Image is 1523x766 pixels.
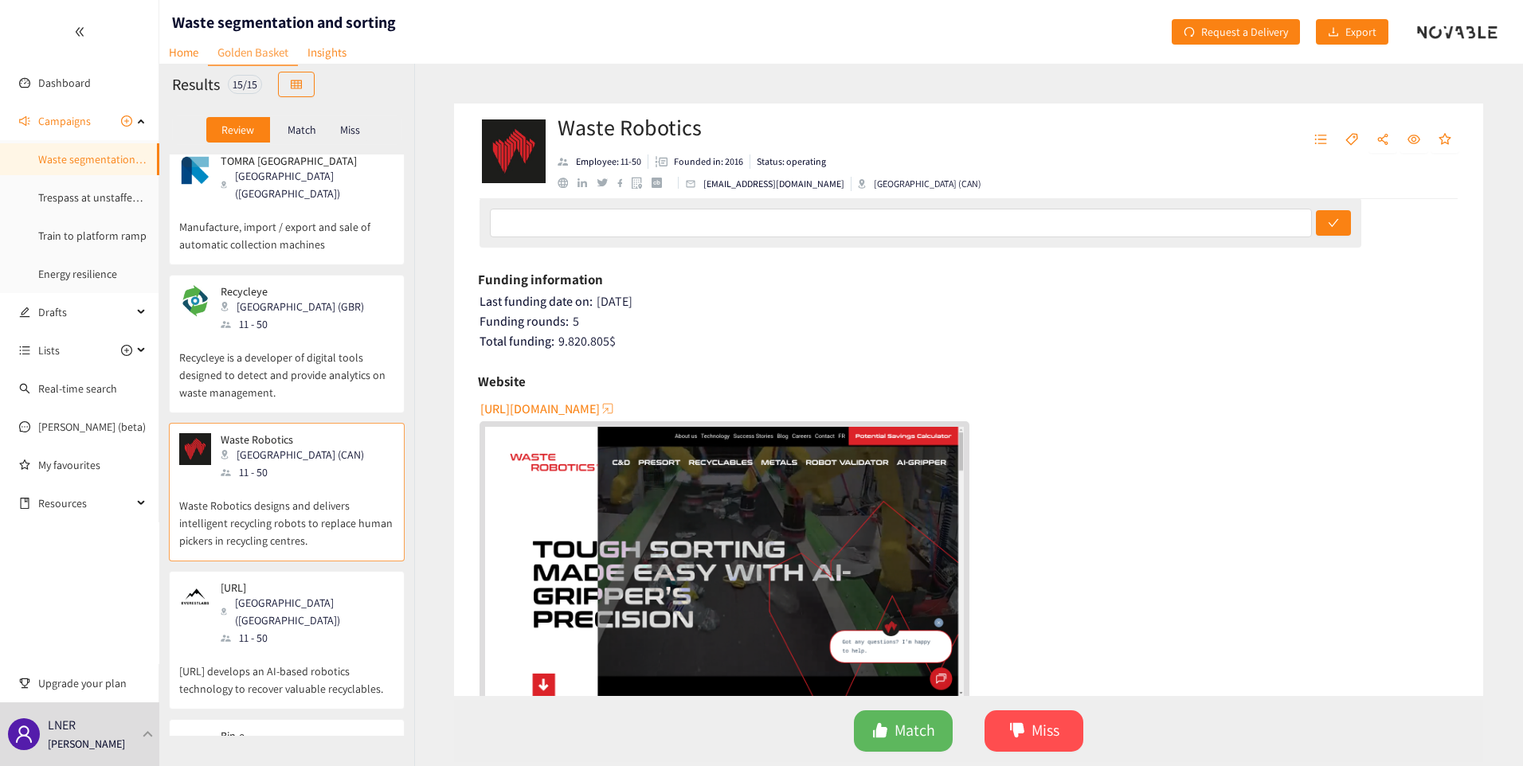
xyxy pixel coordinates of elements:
a: website [485,427,964,696]
span: [URL][DOMAIN_NAME] [480,399,600,419]
p: Status: operating [757,154,826,169]
span: eye [1408,133,1420,147]
span: Resources [38,487,132,519]
a: Dashboard [38,76,91,90]
p: Recycleye [221,285,364,298]
span: Match [895,718,935,743]
span: book [19,498,30,509]
p: Waste Robotics designs and delivers intelligent recycling robots to replace human pickers in recy... [179,481,394,549]
span: download [1328,26,1339,39]
span: plus-circle [121,115,132,127]
button: downloadExport [1316,19,1388,45]
li: Founded in year [648,154,750,169]
p: Bin-e [221,729,300,742]
h6: Funding information [478,268,603,291]
a: Golden Basket [208,40,298,66]
a: website [558,178,577,188]
a: crunchbase [652,178,671,188]
span: trophy [19,678,30,689]
p: Founded in: 2016 [674,154,743,169]
a: [PERSON_NAME] (beta) [38,420,146,434]
a: Train to platform ramp [38,229,147,243]
p: Match [288,123,316,136]
img: Snapshot of the company's website [179,154,211,186]
span: Funding rounds: [480,313,569,330]
li: Employees [558,154,648,169]
a: Waste segmentation and sorting [38,152,192,166]
p: Review [221,123,254,136]
span: star [1439,133,1451,147]
span: like [872,722,888,741]
div: 5 [480,314,1460,330]
img: Company Logo [482,119,546,183]
button: likeMatch [854,710,953,752]
button: eye [1400,127,1428,153]
span: Export [1345,23,1376,41]
div: [GEOGRAPHIC_DATA] (CAN) [221,446,374,463]
p: Waste Robotics [221,433,364,446]
h2: Waste Robotics [558,111,981,143]
span: Drafts [38,296,132,328]
div: 9.820.805 $ [480,334,1460,350]
span: unordered-list [1314,133,1327,147]
p: [URL] [221,581,383,594]
img: Snapshot of the company's website [179,285,211,317]
span: edit [19,307,30,318]
span: share-alt [1376,133,1389,147]
p: [PERSON_NAME] [48,735,125,752]
button: share-alt [1368,127,1397,153]
a: Trespass at unstaffed stations [38,190,179,205]
img: Snapshot of the Company's website [485,427,964,696]
span: table [291,79,302,92]
button: star [1431,127,1459,153]
span: check [1328,217,1339,230]
a: My favourites [38,449,147,481]
button: dislikeMiss [985,710,1083,752]
a: Real-time search [38,381,117,396]
h1: Waste segmentation and sorting [172,11,396,33]
span: sound [19,115,30,127]
span: Miss [1032,718,1059,743]
button: [URL][DOMAIN_NAME] [480,396,616,421]
button: check [1316,210,1351,236]
img: Snapshot of the company's website [179,433,211,465]
div: 11 - 50 [221,629,393,647]
div: [DATE] [480,294,1460,310]
p: Manufacture, import / export and sale of automatic collection machines [179,202,394,253]
span: unordered-list [19,345,30,356]
a: google maps [632,177,652,189]
span: tag [1345,133,1358,147]
div: [GEOGRAPHIC_DATA] (CAN) [858,177,981,191]
p: TOMRA [GEOGRAPHIC_DATA] [221,154,383,167]
div: [GEOGRAPHIC_DATA] ([GEOGRAPHIC_DATA]) [221,594,393,629]
span: Campaigns [38,105,91,137]
button: tag [1337,127,1366,153]
iframe: Chat Widget [1443,690,1523,766]
span: redo [1184,26,1195,39]
span: dislike [1009,722,1025,741]
button: table [278,72,315,97]
span: plus-circle [121,345,132,356]
p: Miss [340,123,360,136]
div: 11 - 50 [221,315,374,333]
div: [GEOGRAPHIC_DATA] ([GEOGRAPHIC_DATA]) [221,167,393,202]
button: redoRequest a Delivery [1172,19,1300,45]
div: [GEOGRAPHIC_DATA] (GBR) [221,298,374,315]
img: Snapshot of the company's website [179,729,211,761]
li: Status [750,154,826,169]
span: Last funding date on: [480,293,593,310]
p: Recycleye is a developer of digital tools designed to detect and provide analytics on waste manag... [179,333,394,401]
span: user [14,725,33,744]
span: Upgrade your plan [38,667,147,699]
a: Energy resilience [38,267,117,281]
a: facebook [617,178,632,187]
span: Total funding: [480,333,554,350]
a: Home [159,40,208,64]
p: Employee: 11-50 [576,154,641,169]
img: Snapshot of the company's website [179,581,211,613]
h2: Results [172,73,220,96]
span: double-left [74,26,85,37]
p: [EMAIL_ADDRESS][DOMAIN_NAME] [703,177,844,191]
p: [URL] develops an AI-based robotics technology to recover valuable recyclables. [179,647,394,698]
a: twitter [597,178,617,186]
